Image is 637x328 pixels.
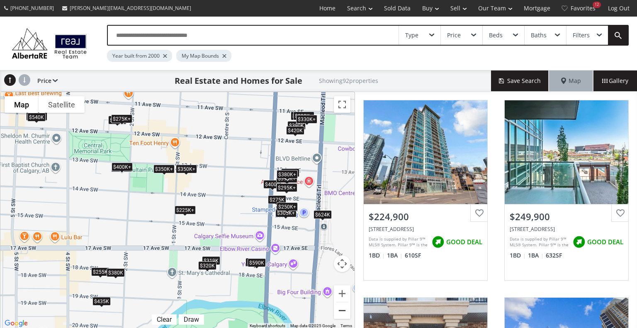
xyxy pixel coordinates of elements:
[248,258,266,267] div: $590K
[593,70,637,91] div: Gallery
[202,256,220,265] div: $319K
[510,210,623,223] div: $249,900
[369,236,428,248] div: Data is supplied by Pillar 9™ MLS® System. Pillar 9™ is the owner of the copyright in its MLS® Sy...
[387,251,403,260] span: 1 BA
[70,5,191,12] span: [PERSON_NAME][EMAIL_ADDRESS][DOMAIN_NAME]
[369,226,482,233] div: 188 15 Avenue SW #803, Calgary, AB T2R 1S4
[593,2,601,8] div: 12
[491,70,549,91] button: Save Search
[510,226,623,233] div: 1410 1 Street SE #407, Calgary, AB T2G5T7
[176,165,197,173] div: $350K+
[175,75,302,87] h1: Real Estate and Homes for Sale
[108,116,126,124] div: $625K
[334,285,350,302] button: Zoom in
[319,78,378,84] h2: Showing 92 properties
[275,208,297,217] div: $305K+
[155,316,174,323] div: Clear
[8,26,90,60] img: Logo
[334,255,350,272] button: Map camera controls
[510,251,526,260] span: 1 BD
[179,316,204,323] div: Click to draw.
[39,96,85,113] button: Show satellite imagery
[111,114,132,123] div: $275K+
[107,268,125,277] div: $380K
[263,180,282,188] div: $400K
[246,258,264,267] div: $500K
[496,92,637,289] a: $249,900[STREET_ADDRESS]Data is supplied by Pillar 9™ MLS® System. Pillar 9™ is the owner of the ...
[276,183,297,192] div: $295K+
[549,70,593,91] div: Map
[286,126,304,135] div: $420K
[287,121,306,129] div: $390K
[573,32,590,38] div: Filters
[334,302,350,319] button: Zoom out
[510,236,569,248] div: Data is supplied by Pillar 9™ MLS® System. Pillar 9™ is the owner of the copyright in its MLS® Sy...
[571,234,587,250] img: rating icon
[107,50,172,62] div: Year built from 2000
[587,238,623,246] span: GOOD DEAL
[531,32,547,38] div: Baths
[405,32,418,38] div: Type
[602,77,628,85] span: Gallery
[296,114,317,123] div: $330K+
[355,92,496,289] a: $224,900[STREET_ADDRESS]Data is supplied by Pillar 9™ MLS® System. Pillar 9™ is the owner of the ...
[152,316,177,323] div: Click to clear.
[430,234,446,250] img: rating icon
[293,111,314,120] div: $298K+
[405,251,421,260] span: 610 SF
[276,174,297,183] div: $390K+
[369,210,482,223] div: $224,900
[27,112,46,121] div: $540K
[447,32,461,38] div: Price
[92,296,111,305] div: $435K
[198,261,216,270] div: $320K
[340,323,352,328] a: Terms
[277,202,298,211] div: $250K+
[182,316,201,323] div: Draw
[33,70,58,91] div: Price
[58,0,195,16] a: [PERSON_NAME][EMAIL_ADDRESS][DOMAIN_NAME]
[291,112,312,120] div: $280K+
[290,323,336,328] span: Map data ©2025 Google
[153,165,175,173] div: $350K+
[546,251,562,260] span: 632 SF
[561,77,581,85] span: Map
[268,195,286,204] div: $275K
[528,251,544,260] span: 1 BA
[281,168,299,177] div: $308K
[175,206,196,214] div: $225K+
[369,251,385,260] span: 1 BD
[277,170,298,178] div: $380K+
[26,112,47,120] div: $469K+
[489,32,503,38] div: Beds
[91,267,109,276] div: $255K
[314,210,332,219] div: $624K
[112,163,133,171] div: $400K+
[10,5,54,12] span: [PHONE_NUMBER]
[334,96,350,113] button: Toggle fullscreen view
[5,96,39,113] button: Show street map
[176,50,231,62] div: My Map Bounds
[446,238,482,246] span: GOOD DEAL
